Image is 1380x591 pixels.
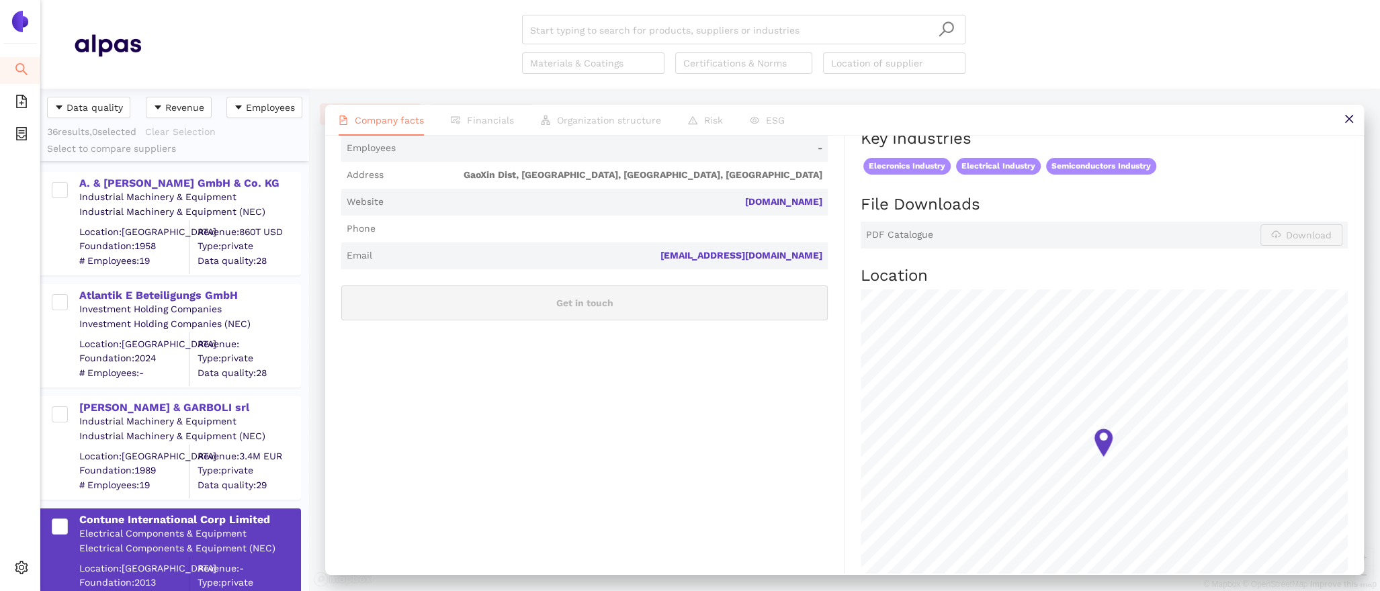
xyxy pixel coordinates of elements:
[198,366,300,379] span: Data quality: 28
[198,449,300,463] div: Revenue: 3.4M EUR
[866,228,933,242] span: PDF Catalogue
[347,249,372,263] span: Email
[146,97,212,118] button: caret-downRevenue
[15,58,28,85] span: search
[347,195,384,209] span: Website
[15,90,28,117] span: file-add
[153,103,163,113] span: caret-down
[226,97,302,118] button: caret-downEmployees
[47,142,302,156] div: Select to compare suppliers
[541,116,550,125] span: apartment
[79,366,189,379] span: # Employees: -
[79,527,300,541] div: Electrical Components & Equipment
[938,21,955,38] span: search
[9,11,31,32] img: Logo
[47,97,130,118] button: caret-downData quality
[198,337,300,351] div: Revenue:
[198,254,300,267] span: Data quality: 28
[79,561,189,575] div: Location: [GEOGRAPHIC_DATA]
[704,115,723,126] span: Risk
[79,415,300,428] div: Industrial Machinery & Equipment
[79,430,300,443] div: Industrial Machinery & Equipment (NEC)
[347,142,396,155] span: Employees
[79,240,189,253] span: Foundation: 1958
[79,318,300,331] div: Investment Holding Companies (NEC)
[15,556,28,583] span: setting
[750,116,759,125] span: eye
[79,191,300,204] div: Industrial Machinery & Equipment
[347,222,376,236] span: Phone
[54,103,64,113] span: caret-down
[79,254,189,267] span: # Employees: 19
[144,121,224,142] button: Clear Selection
[165,100,204,115] span: Revenue
[467,115,514,126] span: Financials
[198,240,300,253] span: Type: private
[389,169,822,182] span: GaoXin Dist, [GEOGRAPHIC_DATA], [GEOGRAPHIC_DATA], [GEOGRAPHIC_DATA]
[766,115,785,126] span: ESG
[355,115,424,126] span: Company facts
[74,28,141,62] img: Homepage
[79,478,189,492] span: # Employees: 19
[198,576,300,590] span: Type: private
[198,561,300,575] div: Revenue: -
[79,542,300,555] div: Electrical Components & Equipment (NEC)
[198,478,300,492] span: Data quality: 29
[79,303,300,316] div: Investment Holding Companies
[688,116,697,125] span: warning
[861,265,1348,287] h2: Location
[861,193,1348,216] h2: File Downloads
[557,115,661,126] span: Organization structure
[339,116,348,125] span: file-text
[79,352,189,365] span: Foundation: 2024
[79,225,189,238] div: Location: [GEOGRAPHIC_DATA]
[47,126,136,137] span: 36 results, 0 selected
[79,288,300,303] div: Atlantik E Beteiligungs GmbH
[198,352,300,365] span: Type: private
[79,576,189,590] span: Foundation: 2013
[451,116,460,125] span: fund-view
[15,122,28,149] span: container
[401,142,822,155] span: -
[956,158,1041,175] span: Electrical Industry
[79,176,300,191] div: A. & [PERSON_NAME] GmbH & Co. KG
[234,103,243,113] span: caret-down
[861,128,1348,150] h2: Key Industries
[79,400,300,415] div: [PERSON_NAME] & GARBOLI srl
[347,169,384,182] span: Address
[198,225,300,238] div: Revenue: 860T USD
[1344,113,1354,124] span: close
[79,206,300,219] div: Industrial Machinery & Equipment (NEC)
[79,464,189,478] span: Foundation: 1989
[1046,158,1156,175] span: Semiconductors Industry
[246,100,295,115] span: Employees
[198,464,300,478] span: Type: private
[79,337,189,351] div: Location: [GEOGRAPHIC_DATA]
[79,512,300,527] div: Contune International Corp Limited
[67,100,123,115] span: Data quality
[79,449,189,463] div: Location: [GEOGRAPHIC_DATA]
[1334,105,1364,135] button: close
[863,158,951,175] span: Elecronics Industry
